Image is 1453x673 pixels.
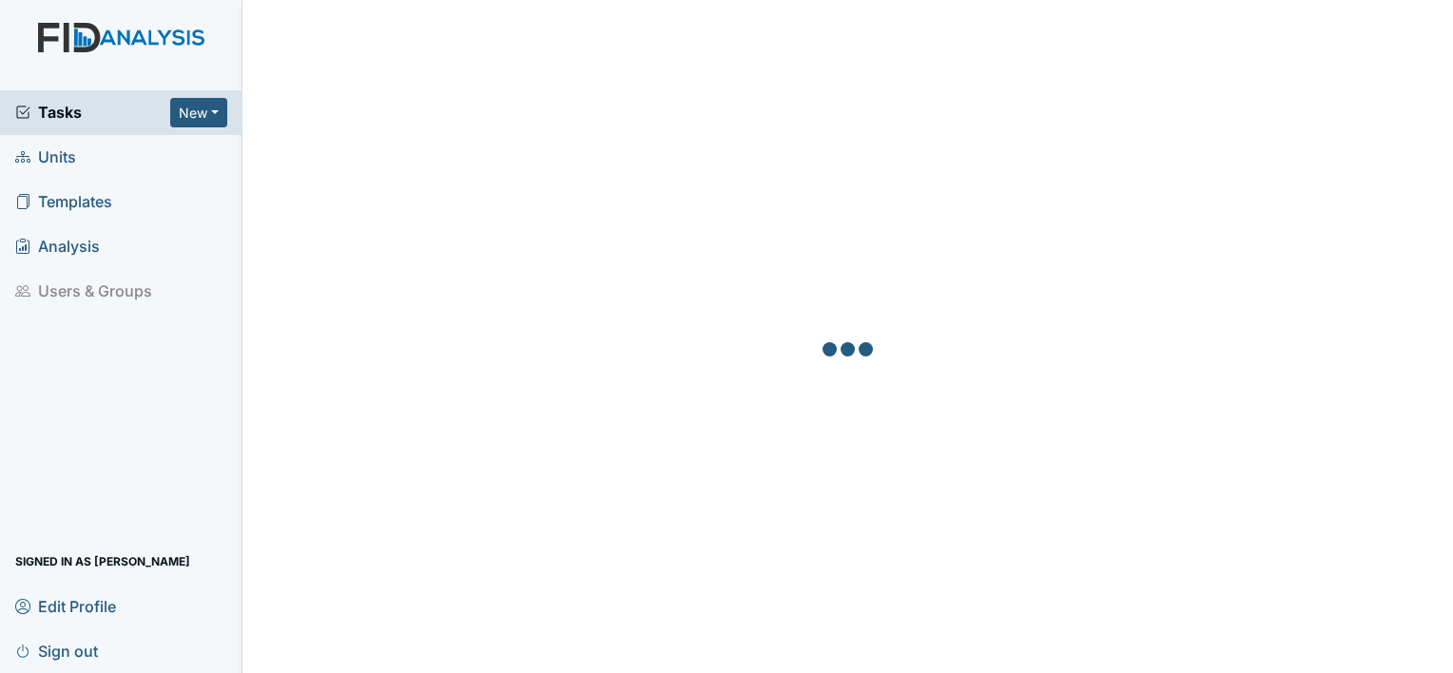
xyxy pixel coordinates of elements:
[15,591,116,621] span: Edit Profile
[15,143,76,172] span: Units
[170,98,227,127] button: New
[15,232,100,261] span: Analysis
[15,187,112,217] span: Templates
[15,547,190,576] span: Signed in as [PERSON_NAME]
[15,101,170,124] a: Tasks
[15,636,98,665] span: Sign out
